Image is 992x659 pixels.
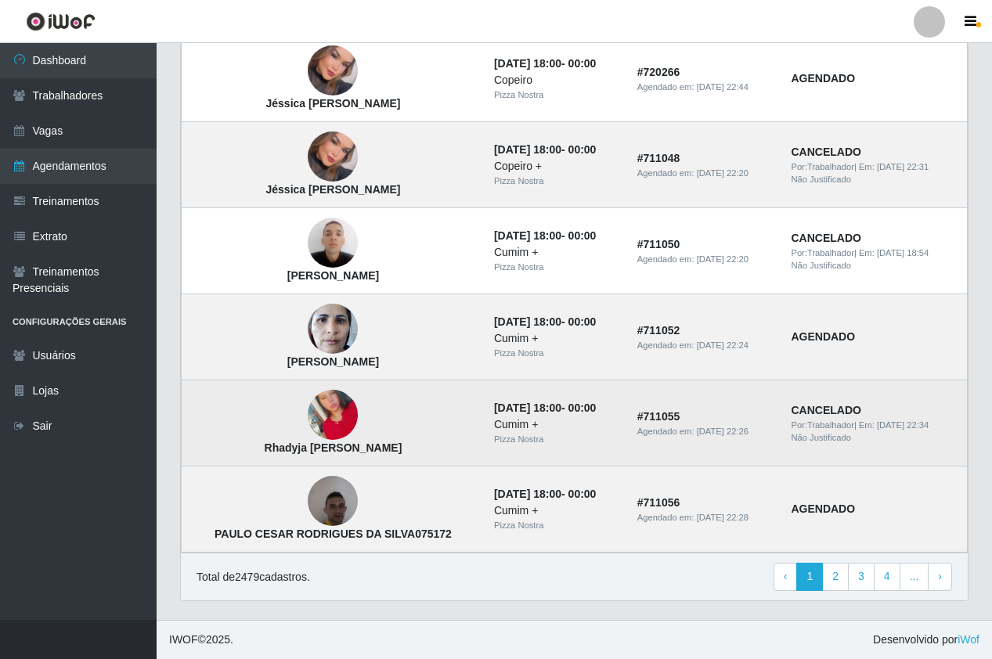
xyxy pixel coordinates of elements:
div: Copeiro [494,72,619,88]
strong: - [494,488,596,500]
time: [DATE] 18:00 [494,57,561,70]
time: 00:00 [568,57,597,70]
div: Pizza Nostra [494,347,619,360]
a: 1 [796,563,823,591]
div: Pizza Nostra [494,175,619,188]
strong: # 711055 [637,410,680,423]
strong: - [494,143,596,156]
span: Desenvolvido por [873,632,979,648]
img: Jéssica Mayara Lima [308,35,358,106]
div: Não Justificado [791,173,958,186]
div: Não Justificado [791,431,958,445]
div: Pizza Nostra [494,261,619,274]
strong: AGENDADO [791,330,855,343]
img: Rhadyja Julia dos Santos Silva Oliveira [308,371,358,460]
strong: - [494,229,596,242]
div: Agendado em: [637,167,773,180]
time: [DATE] 22:31 [877,162,929,171]
img: PAULO CESAR RODRIGUES DA SILVA075172 [308,468,358,535]
strong: - [494,315,596,328]
time: [DATE] 22:28 [697,513,749,522]
span: › [938,570,942,582]
p: Total de 2479 cadastros. [197,569,310,585]
strong: AGENDADO [791,72,855,85]
a: Previous [774,563,798,591]
nav: pagination [774,563,952,591]
div: Cumim + [494,416,619,433]
strong: # 711050 [637,238,680,250]
strong: - [494,57,596,70]
strong: AGENDADO [791,502,855,515]
div: Agendado em: [637,339,773,352]
strong: PAULO CESAR RODRIGUES DA SILVA075172 [215,528,452,540]
a: ... [900,563,929,591]
time: [DATE] 18:00 [494,488,561,500]
div: Pizza Nostra [494,433,619,446]
strong: CANCELADO [791,232,860,244]
a: 3 [848,563,875,591]
div: Copeiro + [494,158,619,175]
strong: # 711056 [637,496,680,509]
strong: Jéssica [PERSON_NAME] [265,183,400,196]
strong: # 720266 [637,66,680,78]
time: [DATE] 22:26 [697,427,749,436]
a: 4 [874,563,900,591]
time: [DATE] 22:20 [697,168,749,178]
div: Agendado em: [637,81,773,94]
time: [DATE] 22:44 [697,82,749,92]
img: Maria José de Oliveira Barbosa [308,296,358,362]
strong: CANCELADO [791,404,860,416]
time: [DATE] 18:00 [494,402,561,414]
time: [DATE] 18:00 [494,229,561,242]
strong: # 711052 [637,324,680,337]
strong: Jéssica [PERSON_NAME] [265,97,400,110]
span: © 2025 . [169,632,233,648]
div: Não Justificado [791,259,958,272]
div: Agendado em: [637,425,773,438]
span: Por: Trabalhador [791,248,853,257]
div: Cumim + [494,244,619,261]
strong: # 711048 [637,152,680,164]
div: | Em: [791,419,958,432]
div: Cumim + [494,330,619,347]
time: [DATE] 18:54 [877,248,929,257]
time: 00:00 [568,229,597,242]
span: IWOF [169,633,198,646]
strong: Rhadyja [PERSON_NAME] [265,441,402,454]
strong: [PERSON_NAME] [287,355,379,368]
time: 00:00 [568,315,597,328]
img: CoreUI Logo [26,12,96,31]
a: iWof [958,633,979,646]
a: Next [928,563,952,591]
time: [DATE] 22:20 [697,254,749,264]
strong: CANCELADO [791,146,860,158]
img: Jhonata Henrique Matias de Araújo [308,210,358,276]
div: | Em: [791,247,958,260]
div: Agendado em: [637,511,773,524]
time: 00:00 [568,143,597,156]
time: [DATE] 22:24 [697,340,749,350]
div: Agendado em: [637,253,773,266]
div: Pizza Nostra [494,519,619,532]
time: 00:00 [568,402,597,414]
div: Cumim + [494,502,619,519]
div: Pizza Nostra [494,88,619,102]
strong: - [494,402,596,414]
span: Por: Trabalhador [791,162,853,171]
span: Por: Trabalhador [791,420,853,430]
time: [DATE] 18:00 [494,143,561,156]
strong: [PERSON_NAME] [287,269,379,282]
time: 00:00 [568,488,597,500]
a: 2 [822,563,849,591]
span: ‹ [784,570,788,582]
time: [DATE] 22:34 [877,420,929,430]
div: | Em: [791,160,958,174]
img: Jéssica Mayara Lima [308,121,358,193]
time: [DATE] 18:00 [494,315,561,328]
